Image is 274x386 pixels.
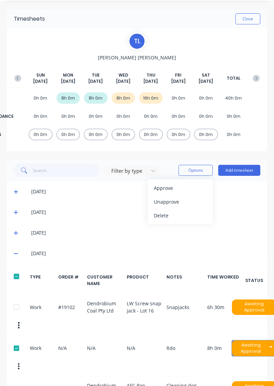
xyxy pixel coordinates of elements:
div: STATUS [248,274,260,287]
div: 0h 0m [84,111,108,122]
div: 0h 0m [29,129,52,140]
div: PRODUCT [127,274,163,287]
div: 0h 0m [139,111,163,122]
span: TUE [92,72,100,78]
span: SUN [36,72,45,78]
div: 0h 0m [167,92,190,104]
div: [DATE] [31,208,260,216]
span: [DATE] [88,78,103,84]
div: 0h 0m [29,92,52,104]
span: [DATE] [171,78,186,84]
div: 16h 0m [139,92,163,104]
div: TYPE [30,274,54,287]
input: Search... [33,163,100,177]
div: 0h 0m [57,129,80,140]
button: Close [235,13,260,24]
div: 8h 0m [57,92,80,104]
span: TOTAL [227,75,240,81]
div: [DATE] [31,229,260,237]
div: 0h 0m [112,129,135,140]
span: WED [119,72,128,78]
div: 0h 0m [57,111,80,122]
div: T L [128,33,146,50]
div: 0h 0m [194,129,218,140]
div: Approve [154,183,207,193]
div: NOTES [166,274,203,287]
div: 0h 0m [84,129,108,140]
span: [PERSON_NAME] [PERSON_NAME] [98,54,176,61]
div: 0h 0m [222,129,246,140]
div: ORDER # [58,274,83,287]
span: THU [147,72,155,78]
button: Options [178,165,213,176]
div: Timesheets [14,15,45,23]
div: [DATE] [31,250,260,257]
div: 0h 0m [139,129,163,140]
span: [DATE] [33,78,48,84]
div: 0h 0m [194,111,218,122]
span: [DATE] [199,78,213,84]
span: FRI [175,72,182,78]
div: 8h 0m [84,92,108,104]
span: [DATE] [61,78,75,84]
span: [DATE] [116,78,130,84]
div: 0h 0m [194,92,218,104]
span: [DATE] [144,78,158,84]
div: Unapprove [154,197,207,207]
div: 40h 0m [222,92,246,104]
div: 0h 0m [222,111,246,122]
div: 0h 0m [167,129,190,140]
div: [DATE] [31,188,260,195]
div: CUSTOMER NAME [87,274,123,287]
div: Delete [154,211,207,220]
div: 0h 0m [167,111,190,122]
span: MON [63,72,73,78]
span: SAT [202,72,210,78]
div: 0h 0m [112,111,135,122]
div: 0h 0m [29,111,52,122]
button: Add timesheet [218,165,260,176]
div: TIME WORKED [207,274,244,287]
div: 8h 0m [112,92,135,104]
